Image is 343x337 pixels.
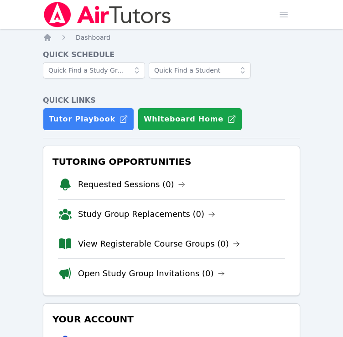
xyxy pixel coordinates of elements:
[138,108,242,131] button: Whiteboard Home
[78,237,240,250] a: View Registerable Course Groups (0)
[43,49,300,60] h4: Quick Schedule
[78,208,215,221] a: Study Group Replacements (0)
[76,34,110,41] span: Dashboard
[78,267,225,280] a: Open Study Group Invitations (0)
[78,178,185,191] a: Requested Sessions (0)
[51,311,292,327] h3: Your Account
[51,153,292,170] h3: Tutoring Opportunities
[43,95,300,106] h4: Quick Links
[76,33,110,42] a: Dashboard
[43,2,172,27] img: Air Tutors
[43,33,300,42] nav: Breadcrumb
[43,108,134,131] a: Tutor Playbook
[43,62,145,79] input: Quick Find a Study Group
[149,62,251,79] input: Quick Find a Student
